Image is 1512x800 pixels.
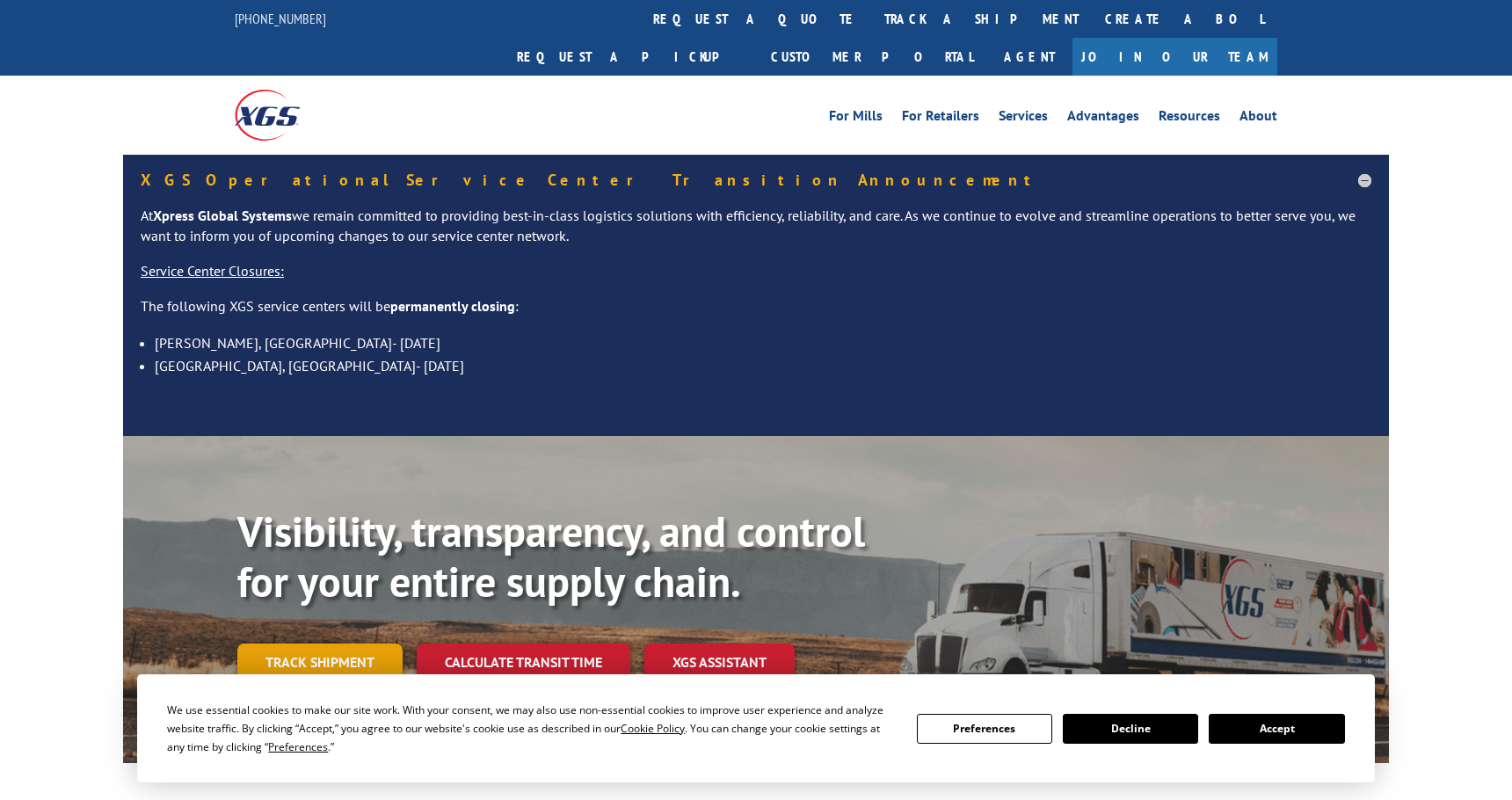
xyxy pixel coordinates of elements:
li: [GEOGRAPHIC_DATA], [GEOGRAPHIC_DATA]- [DATE] [155,354,1371,377]
span: Cookie Policy [621,721,685,736]
div: Cookie Consent Prompt [137,674,1375,782]
a: XGS ASSISTANT [644,644,795,681]
a: Request a pickup [504,38,758,76]
a: For Mills [829,109,883,128]
button: Decline [1063,714,1198,744]
button: Preferences [917,714,1052,744]
div: We use essential cookies to make our site work. With your consent, we may also use non-essential ... [167,701,895,756]
p: At we remain committed to providing best-in-class logistics solutions with efficiency, reliabilit... [141,206,1371,262]
a: Track shipment [237,644,403,680]
strong: Xpress Global Systems [153,207,292,224]
a: Resources [1159,109,1220,128]
a: Join Our Team [1072,38,1277,76]
strong: permanently closing [390,297,515,315]
a: For Retailers [902,109,979,128]
span: Preferences [268,739,328,754]
a: [PHONE_NUMBER] [235,10,326,27]
h5: XGS Operational Service Center Transition Announcement [141,172,1371,188]
b: Visibility, transparency, and control for your entire supply chain. [237,504,865,609]
p: The following XGS service centers will be : [141,296,1371,331]
a: Customer Portal [758,38,986,76]
a: Services [999,109,1048,128]
u: Service Center Closures: [141,262,284,280]
li: [PERSON_NAME], [GEOGRAPHIC_DATA]- [DATE] [155,331,1371,354]
a: Calculate transit time [417,644,630,681]
button: Accept [1209,714,1344,744]
a: Advantages [1067,109,1139,128]
a: About [1239,109,1277,128]
a: Agent [986,38,1072,76]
